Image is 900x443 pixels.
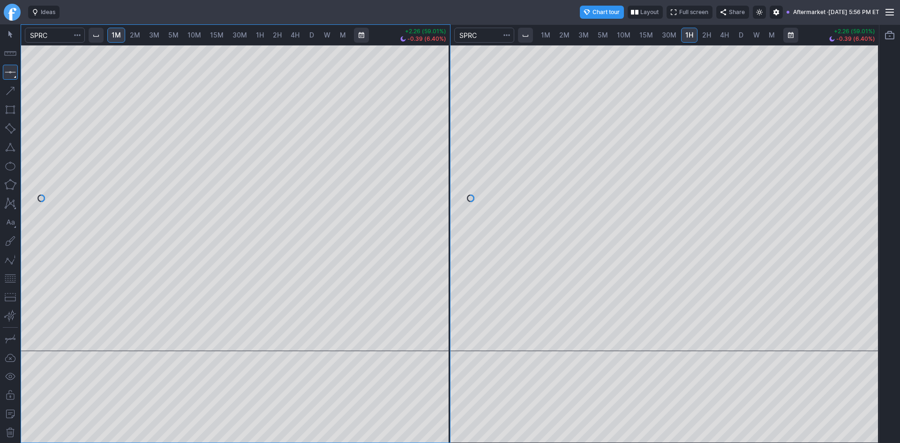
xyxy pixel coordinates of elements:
button: Triangle [3,140,18,155]
button: Brush [3,233,18,248]
a: 3M [574,28,593,43]
a: 2H [269,28,286,43]
a: 3M [145,28,164,43]
span: 30M [662,31,676,39]
a: M [335,28,350,43]
input: Search [25,28,85,43]
button: Share [716,6,749,19]
span: D [739,31,743,39]
span: 5M [598,31,608,39]
a: 4H [286,28,304,43]
span: M [340,31,346,39]
a: M [765,28,780,43]
span: 2H [273,31,282,39]
button: Search [500,28,513,43]
a: D [304,28,319,43]
button: Position [3,290,18,305]
button: Add note [3,406,18,421]
span: 10M [617,31,630,39]
button: Remove all drawings [3,425,18,440]
span: W [324,31,330,39]
a: 15M [206,28,228,43]
button: Settings [770,6,783,19]
span: Ideas [41,8,55,17]
a: 15M [635,28,657,43]
button: Toggle light mode [753,6,766,19]
span: D [309,31,314,39]
span: M [769,31,775,39]
span: Chart tour [592,8,620,17]
span: 1H [256,31,264,39]
a: 1M [537,28,555,43]
button: Search [71,28,84,43]
span: 1M [112,31,121,39]
span: 2M [559,31,570,39]
p: +2.26 (59.01%) [829,29,875,34]
span: 1M [541,31,550,39]
button: Drawing mode: Single [3,331,18,346]
button: Drawings autosave: Off [3,350,18,365]
span: 1H [685,31,693,39]
button: Rectangle [3,102,18,117]
span: 15M [210,31,224,39]
button: Layout [628,6,663,19]
a: 4H [716,28,733,43]
a: W [749,28,764,43]
button: Range [354,28,369,43]
span: 5M [168,31,179,39]
a: D [734,28,749,43]
button: Arrow [3,83,18,98]
a: 1M [107,28,125,43]
span: 30M [232,31,247,39]
a: W [320,28,335,43]
a: 10M [613,28,635,43]
button: Hide drawings [3,369,18,384]
span: Share [729,8,745,17]
a: 5M [593,28,612,43]
span: 10M [187,31,201,39]
button: Anchored VWAP [3,308,18,323]
button: Interval [89,28,104,43]
button: XABCD [3,196,18,211]
p: +2.26 (59.01%) [400,29,446,34]
button: Range [783,28,798,43]
a: Finviz.com [4,4,21,21]
span: Layout [640,8,659,17]
button: Ellipse [3,158,18,173]
input: Search [454,28,514,43]
span: 3M [149,31,159,39]
a: 10M [183,28,205,43]
button: Mouse [3,27,18,42]
button: Ideas [28,6,60,19]
button: Chart tour [580,6,624,19]
span: -0.39 (6.40%) [836,36,875,42]
span: 2H [702,31,711,39]
a: 30M [228,28,251,43]
span: [DATE] 5:56 PM ET [828,8,879,17]
button: Rotated rectangle [3,121,18,136]
a: 5M [164,28,183,43]
button: Horizontal line [3,65,18,80]
button: Text [3,215,18,230]
a: 2M [126,28,144,43]
button: Elliott waves [3,252,18,267]
span: Full screen [679,8,708,17]
button: Interval [518,28,533,43]
button: Full screen [667,6,712,19]
button: Polygon [3,177,18,192]
span: Aftermarket · [793,8,828,17]
a: 1H [681,28,697,43]
a: 30M [658,28,681,43]
a: 2H [698,28,715,43]
span: -0.39 (6.40%) [407,36,446,42]
button: Measure [3,46,18,61]
a: 2M [555,28,574,43]
button: Lock drawings [3,388,18,403]
button: Fibonacci retracements [3,271,18,286]
span: 4H [291,31,300,39]
a: 1H [252,28,268,43]
span: 4H [720,31,729,39]
span: 2M [130,31,140,39]
span: W [753,31,760,39]
span: 3M [578,31,589,39]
